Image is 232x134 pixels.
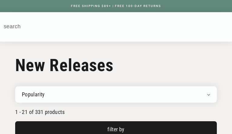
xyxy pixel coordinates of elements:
[1,19,215,34] input: search
[107,126,124,132] span: Filter By
[15,109,217,115] p: 1 - 21 of 331 products
[15,55,217,75] h1: New Releases
[65,4,167,8] a: FREE SHIPPING $89+ | FREE 100-DAY RETURNS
